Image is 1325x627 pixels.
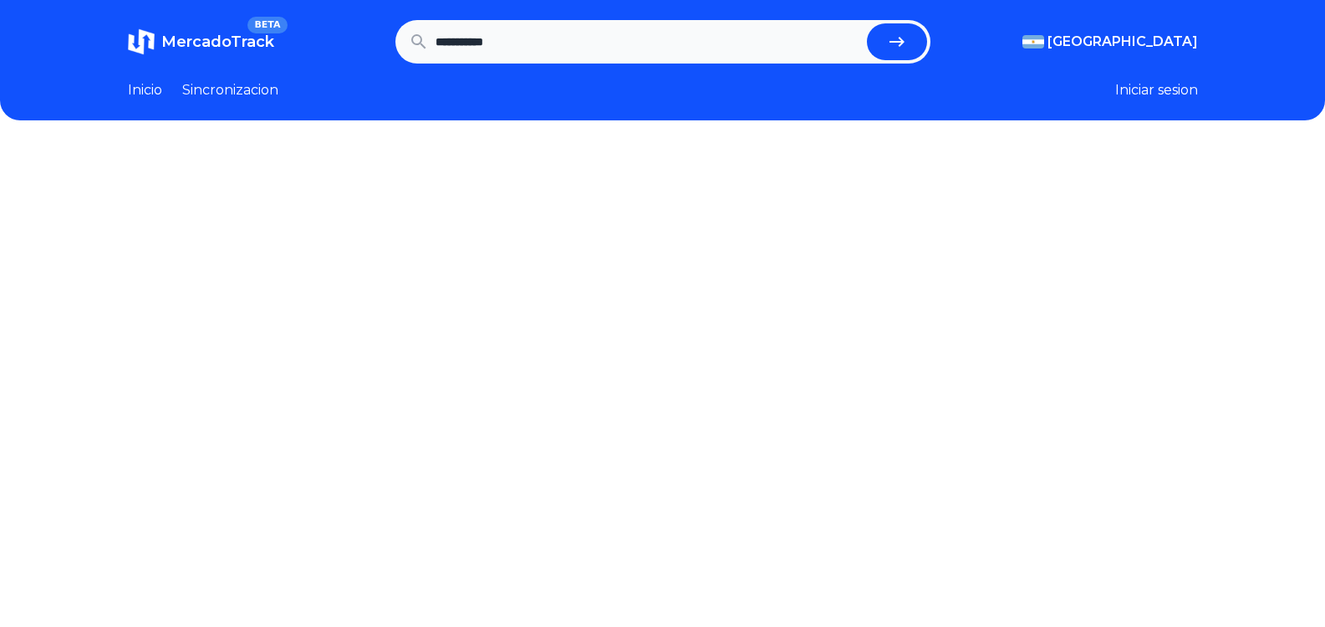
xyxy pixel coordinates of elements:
span: [GEOGRAPHIC_DATA] [1047,32,1198,52]
a: Inicio [128,80,162,100]
a: Sincronizacion [182,80,278,100]
a: MercadoTrackBETA [128,28,274,55]
span: MercadoTrack [161,33,274,51]
button: Iniciar sesion [1115,80,1198,100]
img: MercadoTrack [128,28,155,55]
span: BETA [247,17,287,33]
img: Argentina [1022,35,1044,48]
button: [GEOGRAPHIC_DATA] [1022,32,1198,52]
